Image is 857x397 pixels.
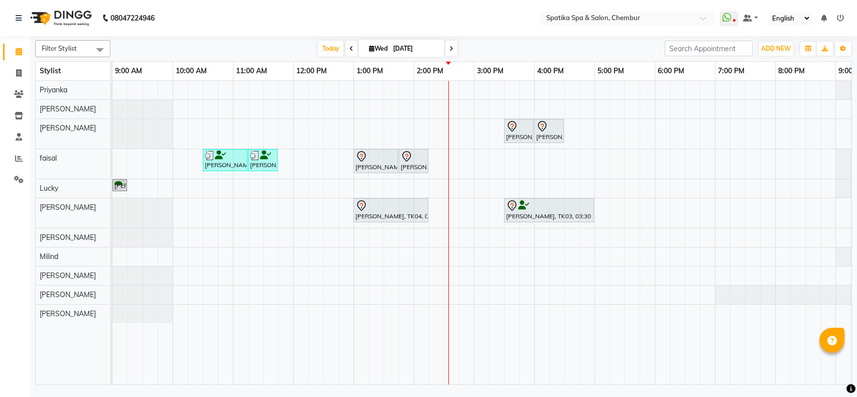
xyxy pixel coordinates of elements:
span: Stylist [40,66,61,75]
a: 11:00 AM [233,64,270,78]
span: Lucky [40,184,58,193]
span: Milind [40,252,58,261]
div: [PERSON_NAME], TK03, 03:30 PM-04:00 PM, Classic Foot Massage [505,120,533,142]
span: [PERSON_NAME] [40,290,96,299]
a: 6:00 PM [655,64,687,78]
button: ADD NEW [759,42,793,56]
span: faisal [40,154,57,163]
img: logo [26,4,94,32]
span: Filter Stylist [42,44,77,52]
div: [PERSON_NAME], TK04, 01:45 PM-02:15 PM, Head Massage-Coconut / Olive / Almond Oil 30 Mins [400,151,427,172]
div: [PERSON_NAME], TK03, 03:30 PM-05:00 PM, [DEMOGRAPHIC_DATA]-Inoa Touch Up (Up To 2 Inches) [505,200,593,221]
span: [PERSON_NAME] [40,203,96,212]
span: ADD NEW [761,45,791,52]
a: 4:00 PM [535,64,566,78]
a: 8:00 PM [776,64,807,78]
a: 3:00 PM [474,64,506,78]
div: [PERSON_NAME], TK01, 09:00 AM-09:15 AM, Additional Charges For [DEMOGRAPHIC_DATA] Hair Wash With ... [113,181,126,190]
span: [PERSON_NAME] [40,271,96,280]
iframe: chat widget [815,357,847,387]
a: 1:00 PM [354,64,386,78]
span: [PERSON_NAME] [40,104,96,113]
div: [PERSON_NAME], TK04, 01:00 PM-01:45 PM, Haircuts [354,151,397,172]
span: Wed [366,45,390,52]
a: 12:00 PM [294,64,329,78]
span: [PERSON_NAME] [40,309,96,318]
a: 5:00 PM [595,64,627,78]
span: Priyanka [40,85,67,94]
div: [PERSON_NAME] V, TK02, 11:15 AM-11:45 AM, [PERSON_NAME] Styling / Crafting / Trim [249,151,277,170]
input: Search Appointment [665,41,753,56]
b: 08047224946 [110,4,155,32]
a: 10:00 AM [173,64,209,78]
a: 7:00 PM [715,64,747,78]
span: [PERSON_NAME] [40,123,96,133]
div: [PERSON_NAME] V, TK02, 10:30 AM-11:15 AM, Haircuts [204,151,247,170]
span: Today [318,41,343,56]
div: [PERSON_NAME], TK04, 01:00 PM-02:15 PM, [DEMOGRAPHIC_DATA]- Majirel Half Touch Up [354,200,427,221]
span: [PERSON_NAME] [40,233,96,242]
input: 2025-09-03 [390,41,440,56]
a: 2:00 PM [414,64,446,78]
div: [PERSON_NAME], TK03, 04:00 PM-04:30 PM, Classic Foot Massage [535,120,563,142]
a: 9:00 AM [112,64,145,78]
